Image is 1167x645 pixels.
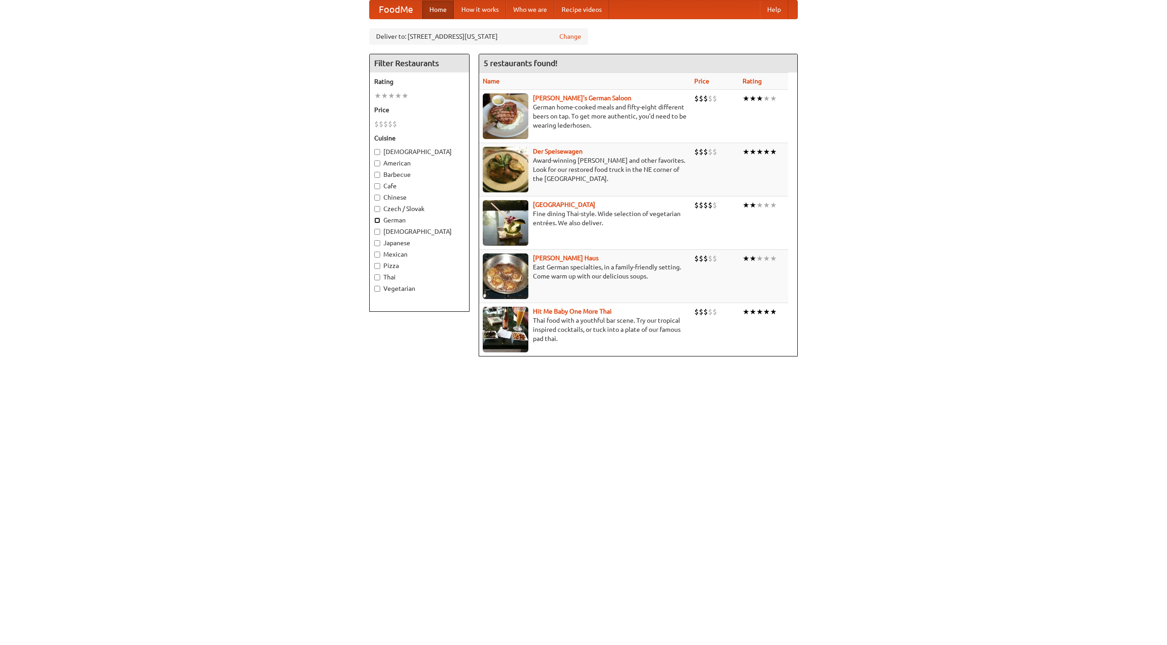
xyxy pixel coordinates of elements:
li: ★ [763,200,770,210]
a: Help [760,0,788,19]
li: ★ [749,200,756,210]
li: ★ [763,147,770,157]
a: How it works [454,0,506,19]
img: speisewagen.jpg [483,147,528,192]
li: ★ [374,91,381,101]
li: $ [713,253,717,263]
a: [PERSON_NAME] Haus [533,254,599,262]
li: $ [694,253,699,263]
a: Price [694,77,709,85]
input: Cafe [374,183,380,189]
a: Who we are [506,0,554,19]
label: Czech / Slovak [374,204,465,213]
li: ★ [402,91,408,101]
label: Mexican [374,250,465,259]
a: Change [559,32,581,41]
li: $ [713,147,717,157]
li: $ [699,253,703,263]
li: $ [374,119,379,129]
li: ★ [749,93,756,103]
label: Japanese [374,238,465,248]
label: [DEMOGRAPHIC_DATA] [374,147,465,156]
li: $ [703,307,708,317]
p: German home-cooked meals and fifty-eight different beers on tap. To get more authentic, you'd nee... [483,103,687,130]
a: Home [422,0,454,19]
input: Barbecue [374,172,380,178]
label: Pizza [374,261,465,270]
li: ★ [770,307,777,317]
h5: Price [374,105,465,114]
li: $ [708,200,713,210]
ng-pluralize: 5 restaurants found! [484,59,558,67]
label: [DEMOGRAPHIC_DATA] [374,227,465,236]
li: ★ [749,307,756,317]
div: Deliver to: [STREET_ADDRESS][US_STATE] [369,28,588,45]
input: German [374,217,380,223]
li: ★ [388,91,395,101]
li: ★ [756,253,763,263]
label: German [374,216,465,225]
a: Hit Me Baby One More Thai [533,308,612,315]
li: $ [694,200,699,210]
input: Chinese [374,195,380,201]
li: $ [708,93,713,103]
input: [DEMOGRAPHIC_DATA] [374,149,380,155]
li: $ [694,147,699,157]
a: Name [483,77,500,85]
li: ★ [770,200,777,210]
label: Thai [374,273,465,282]
input: Japanese [374,240,380,246]
li: $ [699,200,703,210]
label: Chinese [374,193,465,202]
input: Vegetarian [374,286,380,292]
li: $ [703,147,708,157]
label: Vegetarian [374,284,465,293]
li: $ [708,253,713,263]
li: ★ [763,253,770,263]
li: ★ [743,253,749,263]
h5: Rating [374,77,465,86]
input: American [374,160,380,166]
li: ★ [756,93,763,103]
input: Czech / Slovak [374,206,380,212]
p: Fine dining Thai-style. Wide selection of vegetarian entrées. We also deliver. [483,209,687,227]
a: Der Speisewagen [533,148,583,155]
li: $ [713,200,717,210]
li: ★ [743,200,749,210]
img: esthers.jpg [483,93,528,139]
li: ★ [743,147,749,157]
li: $ [713,93,717,103]
li: $ [699,147,703,157]
input: Pizza [374,263,380,269]
a: FoodMe [370,0,422,19]
li: $ [694,93,699,103]
li: ★ [770,253,777,263]
li: ★ [756,307,763,317]
li: $ [699,307,703,317]
img: satay.jpg [483,200,528,246]
li: ★ [770,147,777,157]
p: Thai food with a youthful bar scene. Try our tropical inspired cocktails, or tuck into a plate of... [483,316,687,343]
label: Barbecue [374,170,465,179]
li: ★ [743,307,749,317]
li: ★ [763,307,770,317]
li: $ [703,253,708,263]
label: Cafe [374,181,465,191]
li: $ [379,119,383,129]
a: Recipe videos [554,0,609,19]
label: American [374,159,465,168]
h5: Cuisine [374,134,465,143]
li: ★ [381,91,388,101]
li: $ [708,147,713,157]
p: Award-winning [PERSON_NAME] and other favorites. Look for our restored food truck in the NE corne... [483,156,687,183]
li: $ [388,119,392,129]
input: Mexican [374,252,380,258]
li: ★ [756,147,763,157]
li: ★ [749,147,756,157]
img: babythai.jpg [483,307,528,352]
li: $ [703,93,708,103]
li: $ [694,307,699,317]
li: ★ [763,93,770,103]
